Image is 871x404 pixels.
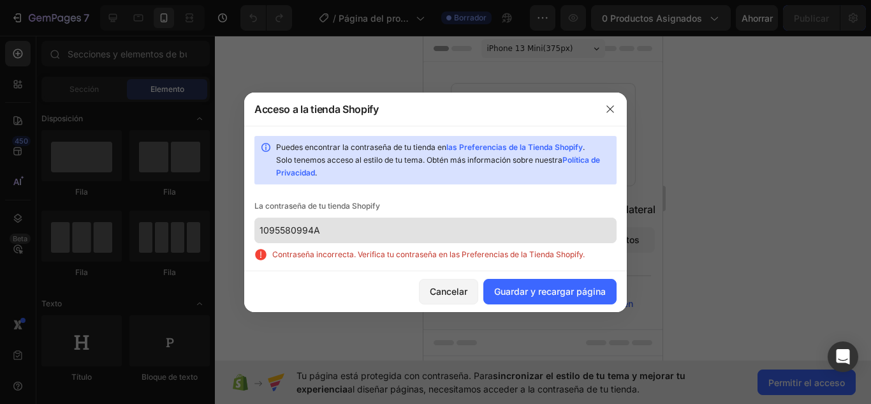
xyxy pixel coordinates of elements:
[494,286,606,297] font: Guardar y recargar página
[254,218,617,243] input: Introducir contraseña
[583,142,585,152] font: .
[23,198,103,209] font: Agregar secciones
[430,286,467,297] font: Cancelar
[29,262,210,273] font: Comience generando desde URL o imagen
[828,341,858,372] div: Abrir Intercom Messenger
[142,198,216,209] font: Añadir elementos
[64,6,150,19] span: iPhone 13 Mini ( 375 px)
[126,191,231,217] button: Añadir elementos
[272,250,585,259] font: Contraseña incorrecta. Verifica tu contraseña en las Preferencias de la Tienda Shopify.
[419,279,478,304] button: Cancelar
[483,279,617,304] button: Guardar y recargar página
[8,191,119,217] button: Agregar secciones
[254,201,380,211] font: La contraseña de tu tienda Shopify
[8,167,232,180] font: Comience con las secciones de la barra lateral
[276,155,562,165] font: Solo tenemos acceso al estilo de tu tema. Obtén más información sobre nuestra
[446,142,583,152] a: las Preferencias de la Tienda Shopify
[276,142,446,152] font: Puedes encontrar la contraseña de tu tienda en
[254,103,379,116] font: Acceso a la tienda Shopify
[315,168,317,177] font: .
